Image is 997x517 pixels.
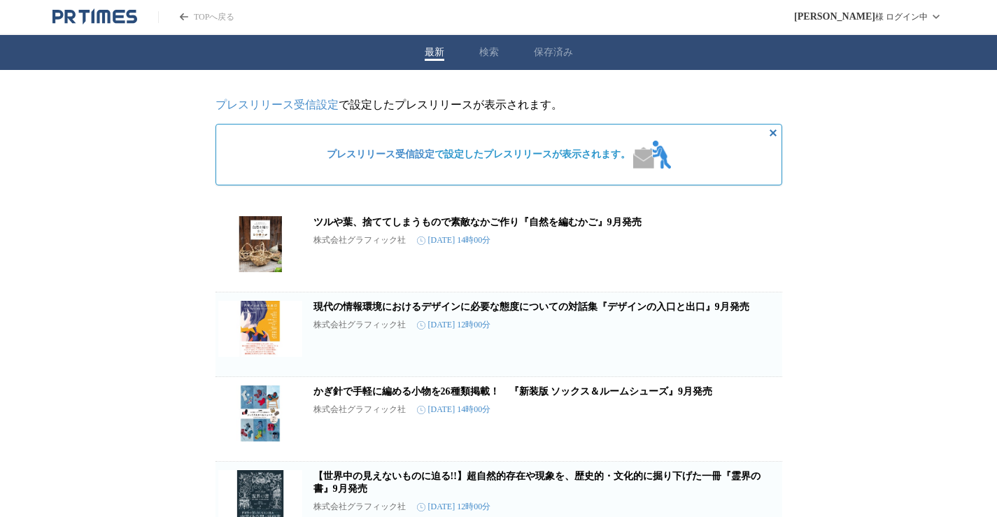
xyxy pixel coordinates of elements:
[479,46,499,59] button: 検索
[313,234,406,246] p: 株式会社グラフィック社
[218,301,302,357] img: 現代の情報環境におけるデザインに必要な態度についての対話集『デザインの入口と出口』9月発売
[313,404,406,416] p: 株式会社グラフィック社
[218,216,302,272] img: ツルや葉、捨ててしまうもので素敵なかご作り『自然を編むかご』9月発売
[794,11,875,22] span: [PERSON_NAME]
[313,386,713,397] a: かぎ針で手軽に編める小物を26種類掲載！ 『新装版 ソックス＆ルームシューズ』9月発売
[327,148,630,161] span: で設定したプレスリリースが表示されます。
[327,149,434,160] a: プレスリリース受信設定
[215,99,339,111] a: プレスリリース受信設定
[313,302,749,312] a: 現代の情報環境におけるデザインに必要な態度についての対話集『デザインの入口と出口』9月発売
[313,501,406,513] p: 株式会社グラフィック社
[417,501,491,513] time: [DATE] 12時00分
[417,404,491,416] time: [DATE] 14時00分
[313,217,642,227] a: ツルや葉、捨ててしまうもので素敵なかご作り『自然を編むかご』9月発売
[417,319,491,331] time: [DATE] 12時00分
[52,8,137,25] a: PR TIMESのトップページはこちら
[218,385,302,441] img: かぎ針で手軽に編める小物を26種類掲載！ 『新装版 ソックス＆ルームシューズ』9月発売
[765,125,782,141] button: 非表示にする
[417,234,491,246] time: [DATE] 14時00分
[534,46,573,59] button: 保存済み
[215,98,782,113] p: で設定したプレスリリースが表示されます。
[158,11,234,23] a: PR TIMESのトップページはこちら
[313,471,761,494] a: 【世界中の見えないものに迫る!!】超自然的存在や現象を、歴史的・文化的に掘り下げた一冊『霊界の書』9月発売
[313,319,406,331] p: 株式会社グラフィック社
[425,46,444,59] button: 最新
